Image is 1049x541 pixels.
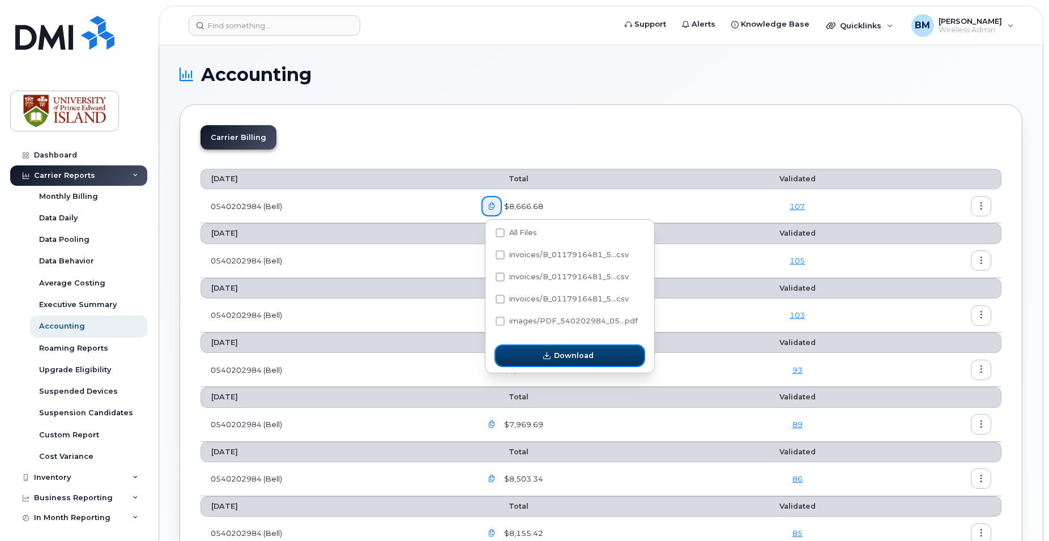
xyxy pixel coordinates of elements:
[792,529,803,538] a: 85
[201,189,471,223] td: 0540202984 (Bell)
[509,228,537,237] span: All Files
[201,353,471,387] td: 0540202984 (Bell)
[509,250,629,259] span: invoices/B_0117916481_5...csv
[714,278,881,299] th: Validated
[201,408,471,442] td: 0540202984 (Bell)
[201,333,471,353] th: [DATE]
[481,338,528,347] span: Total
[792,365,803,374] a: 93
[481,284,528,292] span: Total
[481,174,528,183] span: Total
[554,350,594,361] span: Download
[201,496,471,517] th: [DATE]
[481,229,528,237] span: Total
[496,346,644,366] button: Download
[201,462,471,496] td: 0540202984 (Bell)
[481,502,528,510] span: Total
[714,496,881,517] th: Validated
[502,201,543,212] span: $8,666.68
[201,169,471,189] th: [DATE]
[496,275,629,283] span: invoices/B_0117916481_540202984_05092025_MOB.csv
[201,387,471,407] th: [DATE]
[201,223,471,244] th: [DATE]
[201,278,471,299] th: [DATE]
[201,442,471,462] th: [DATE]
[509,295,629,303] span: invoices/B_0117916481_5...csv
[201,299,471,333] td: 0540202984 (Bell)
[792,420,803,429] a: 89
[502,528,543,539] span: $8,155.42
[790,310,805,320] a: 103
[496,253,629,261] span: invoices/B_0117916481_540202984_05092025_ACC.csv
[509,317,638,325] span: images/PDF_540202984_05...pdf
[201,66,312,83] span: Accounting
[496,297,629,305] span: invoices/B_0117916481_540202984_05092025_DTL.csv
[502,474,543,484] span: $8,503.34
[714,223,881,244] th: Validated
[481,448,528,456] span: Total
[792,474,803,483] a: 86
[502,419,543,430] span: $7,969.69
[714,442,881,462] th: Validated
[790,256,805,265] a: 105
[714,169,881,189] th: Validated
[714,387,881,407] th: Validated
[481,393,528,401] span: Total
[509,272,629,281] span: invoices/B_0117916481_5...csv
[714,333,881,353] th: Validated
[496,319,638,327] span: images/PDF_540202984_057_0000000000.pdf
[790,202,805,211] a: 107
[201,244,471,278] td: 0540202984 (Bell)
